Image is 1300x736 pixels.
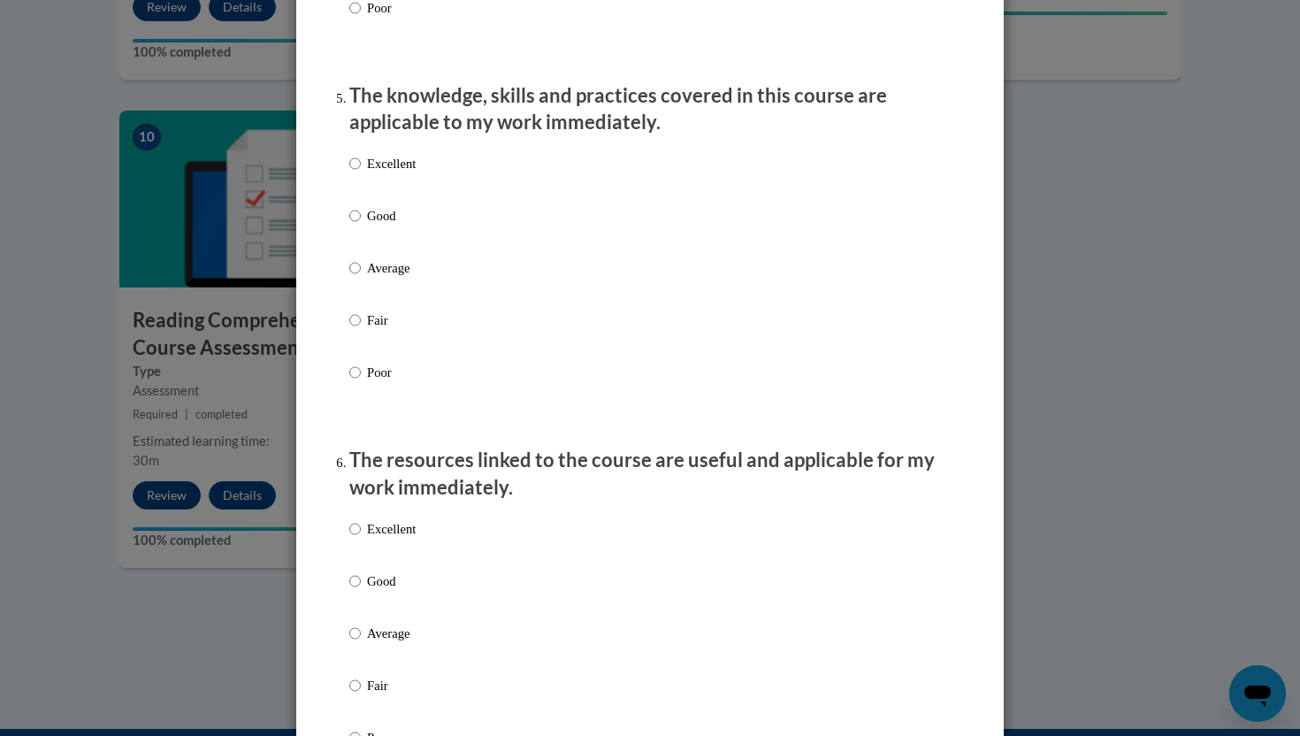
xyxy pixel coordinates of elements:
p: The resources linked to the course are useful and applicable for my work immediately. [349,447,951,502]
input: Fair [349,310,361,330]
p: The knowledge, skills and practices covered in this course are applicable to my work immediately. [349,82,951,137]
p: Excellent [367,154,416,173]
input: Fair [349,676,361,695]
p: Average [367,258,416,278]
input: Average [349,258,361,278]
p: Good [367,571,416,591]
p: Excellent [367,519,416,539]
p: Good [367,206,416,226]
input: Good [349,571,361,591]
input: Excellent [349,519,361,539]
input: Good [349,206,361,226]
p: Fair [367,310,416,330]
input: Poor [349,363,361,382]
input: Excellent [349,154,361,173]
p: Fair [367,676,416,695]
input: Average [349,624,361,643]
p: Poor [367,363,416,382]
p: Average [367,624,416,643]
